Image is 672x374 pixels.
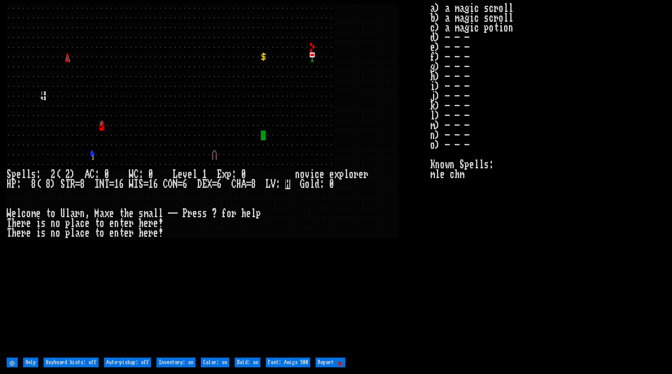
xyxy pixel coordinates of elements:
[41,228,46,238] div: s
[90,170,95,179] div: C
[153,219,158,228] div: e
[315,170,320,179] div: c
[51,228,56,238] div: n
[44,358,99,367] input: Keyboard hints: off
[153,179,158,189] div: 6
[70,228,75,238] div: l
[129,228,134,238] div: r
[46,179,51,189] div: 8
[156,358,196,367] input: Inventory: on
[129,209,134,219] div: e
[70,219,75,228] div: l
[80,228,85,238] div: c
[95,228,100,238] div: t
[158,209,163,219] div: l
[41,219,46,228] div: s
[246,179,251,189] div: =
[232,209,236,219] div: r
[168,179,173,189] div: O
[7,170,12,179] div: S
[7,179,12,189] div: H
[430,4,665,355] stats: a) a magic scroll b) a magic scroll c) a magic potion d) - - - e) - - - f) - - - g) - - - h) - - ...
[222,170,227,179] div: x
[334,170,339,179] div: x
[251,179,256,189] div: 8
[241,170,246,179] div: 0
[202,179,207,189] div: E
[349,170,354,179] div: o
[119,228,124,238] div: t
[192,170,197,179] div: l
[95,179,100,189] div: I
[16,209,21,219] div: l
[163,179,168,189] div: C
[178,179,183,189] div: =
[246,209,251,219] div: e
[56,170,60,179] div: (
[295,170,300,179] div: n
[75,179,80,189] div: =
[153,228,158,238] div: e
[236,179,241,189] div: H
[144,179,148,189] div: =
[364,170,368,179] div: r
[227,209,232,219] div: o
[114,179,119,189] div: 1
[134,170,139,179] div: C
[12,228,16,238] div: h
[21,170,26,179] div: l
[65,228,70,238] div: p
[207,179,212,189] div: X
[148,209,153,219] div: a
[148,219,153,228] div: r
[51,209,56,219] div: o
[51,179,56,189] div: )
[168,209,173,219] div: -
[139,170,144,179] div: :
[70,170,75,179] div: )
[51,219,56,228] div: n
[202,209,207,219] div: s
[188,170,192,179] div: e
[31,170,36,179] div: s
[51,170,56,179] div: 2
[95,219,100,228] div: t
[114,219,119,228] div: n
[217,179,222,189] div: 6
[144,219,148,228] div: e
[144,209,148,219] div: m
[104,170,109,179] div: 0
[31,179,36,189] div: 8
[359,170,364,179] div: e
[36,228,41,238] div: i
[148,228,153,238] div: r
[109,179,114,189] div: =
[320,179,324,189] div: :
[183,209,188,219] div: P
[70,209,75,219] div: a
[70,179,75,189] div: R
[100,179,104,189] div: N
[153,209,158,219] div: l
[60,209,65,219] div: U
[129,219,134,228] div: r
[16,170,21,179] div: e
[310,179,315,189] div: l
[139,228,144,238] div: h
[104,179,109,189] div: T
[251,209,256,219] div: l
[12,219,16,228] div: h
[95,209,100,219] div: M
[75,219,80,228] div: a
[7,228,12,238] div: T
[339,170,344,179] div: p
[12,170,16,179] div: p
[109,228,114,238] div: e
[26,209,31,219] div: o
[60,179,65,189] div: S
[80,219,85,228] div: c
[158,219,163,228] div: !
[148,170,153,179] div: 0
[21,209,26,219] div: c
[217,170,222,179] div: E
